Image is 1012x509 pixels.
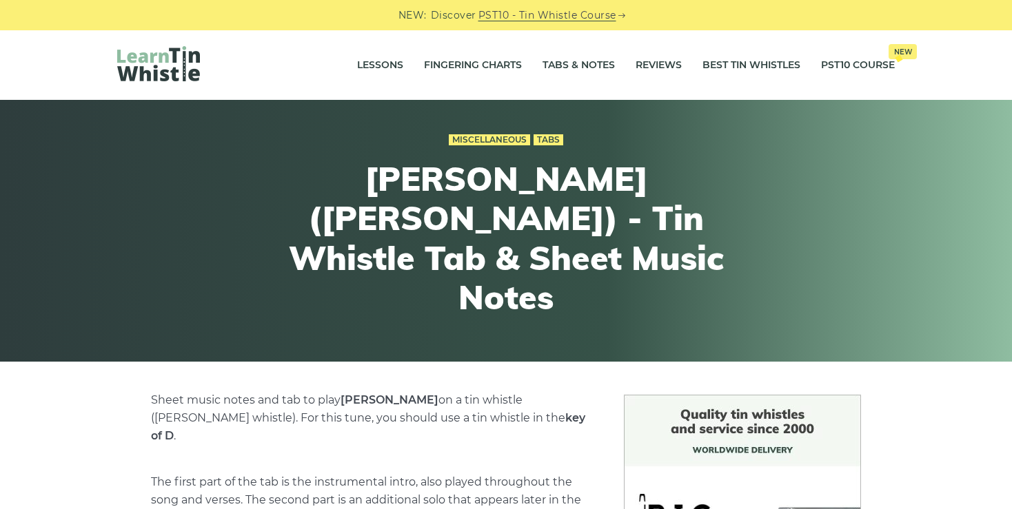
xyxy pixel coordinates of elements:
a: Miscellaneous [449,134,530,145]
a: Fingering Charts [424,48,522,83]
a: PST10 CourseNew [821,48,895,83]
a: Tabs [534,134,563,145]
img: LearnTinWhistle.com [117,46,200,81]
a: Best Tin Whistles [702,48,800,83]
h1: [PERSON_NAME] ([PERSON_NAME]) - Tin Whistle Tab & Sheet Music Notes [252,159,760,318]
span: New [889,44,917,59]
p: Sheet music notes and tab to play on a tin whistle ([PERSON_NAME] whistle). For this tune, you sh... [151,391,591,445]
a: Lessons [357,48,403,83]
strong: [PERSON_NAME] [341,393,438,406]
a: Reviews [636,48,682,83]
a: Tabs & Notes [543,48,615,83]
